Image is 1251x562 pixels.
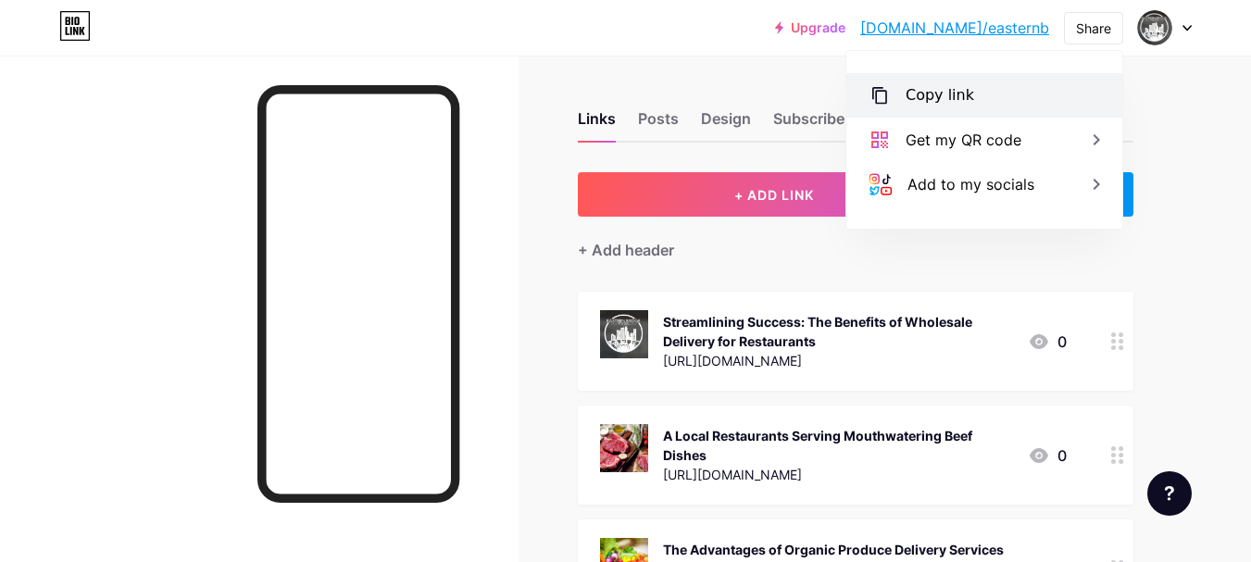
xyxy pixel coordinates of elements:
a: [DOMAIN_NAME]/easternb [860,17,1049,39]
button: + ADD LINK [578,172,971,217]
img: Eastern bridge foods [1137,10,1172,45]
div: 0 [1028,444,1067,467]
div: [URL][DOMAIN_NAME] [663,465,1013,484]
div: Get my QR code [906,129,1021,151]
div: Copy link [906,84,974,106]
a: Upgrade [775,20,845,35]
img: A Local Restaurants Serving Mouthwatering Beef Dishes [600,424,648,472]
div: Streamlining Success: The Benefits of Wholesale Delivery for Restaurants [663,312,1013,351]
div: Subscribers [773,107,858,141]
div: 0 [1028,331,1067,353]
span: + ADD LINK [734,187,814,203]
div: A Local Restaurants Serving Mouthwatering Beef Dishes [663,426,1013,465]
img: Streamlining Success: The Benefits of Wholesale Delivery for Restaurants [600,310,648,358]
div: Posts [638,107,679,141]
div: Design [701,107,751,141]
div: Add to my socials [907,173,1034,195]
div: [URL][DOMAIN_NAME] [663,351,1013,370]
div: Share [1076,19,1111,38]
div: + Add header [578,239,674,261]
div: Links [578,107,616,141]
